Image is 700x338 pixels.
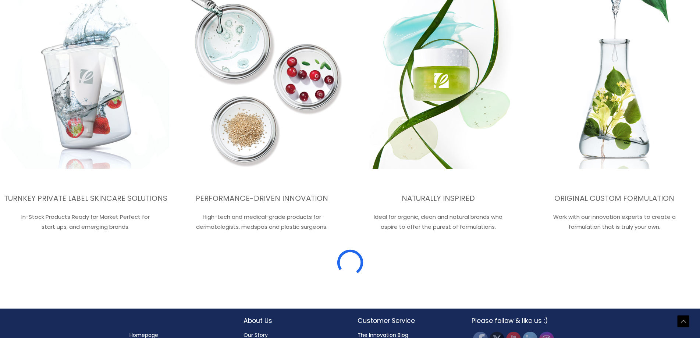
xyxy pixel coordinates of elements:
h3: NATURALLY INSPIRED [355,193,522,203]
h3: ORIGINAL CUSTOM FORMULATION [531,193,698,203]
p: Ideal for organic, clean and natural brands who aspire to offer the purest of formulations. [355,212,522,232]
h2: About Us [244,316,343,325]
h2: Customer Service [358,316,457,325]
h3: PERFORMANCE-DRIVEN INNOVATION [178,193,345,203]
p: High-tech and medical-grade products for dermatologists, medspas and plastic surgeons. [178,212,345,232]
p: Work with our innovation experts to create a formulation that is truly your own. [531,212,698,232]
p: In-Stock Products Ready for Market Perfect for start ups, and emerging brands. [2,212,169,232]
h2: Please follow & like us :) [472,316,571,325]
h3: TURNKEY PRIVATE LABEL SKINCARE SOLUTIONS [2,193,169,203]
